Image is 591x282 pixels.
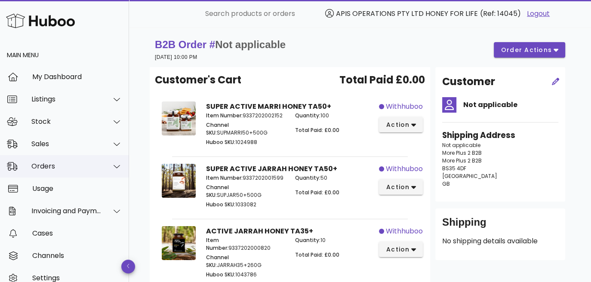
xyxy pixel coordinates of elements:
span: Item Number: [206,236,228,251]
div: Orders [31,162,102,170]
span: Total Paid: £0.00 [295,126,339,134]
button: action [379,117,423,132]
span: Quantity: [295,236,320,244]
p: 100 [295,112,374,120]
span: Total Paid: £0.00 [295,251,339,258]
p: 10 [295,236,374,244]
p: 9337202002152 [206,112,285,120]
h4: Not applicable [463,100,558,110]
button: action [379,179,423,195]
p: 50 [295,174,374,182]
span: Total Paid: £0.00 [295,189,339,196]
span: Channel SKU: [206,254,229,269]
span: Total Paid £0.00 [339,72,425,88]
span: Quantity: [295,174,320,181]
div: Stock [31,117,102,126]
span: More Plus 2 B2B [442,157,482,164]
div: Invoicing and Payments [31,207,102,215]
span: (Ref: 14045) [480,9,521,18]
p: 1024988 [206,138,285,146]
div: Listings [31,95,102,103]
strong: B2B Order # [155,39,286,50]
p: SUPJAR50+500G [206,184,285,199]
div: Cases [32,229,122,237]
span: Huboo SKU: [206,138,235,146]
strong: ACTIVE JARRAH HONEY TA35+ [206,226,313,236]
span: withhuboo [386,101,423,112]
div: Settings [32,274,122,282]
div: Usage [32,184,122,193]
img: Product Image [162,226,196,260]
span: Channel SKU: [206,184,229,199]
span: action [386,120,410,129]
img: Product Image [162,101,196,135]
span: withhuboo [386,164,423,174]
p: 9337202001599 [206,174,285,182]
strong: SUPER ACTIVE MARRI HONEY TA50+ [206,101,331,111]
span: GB [442,180,450,187]
span: Item Number: [206,112,243,119]
span: Item Number: [206,174,243,181]
img: Huboo Logo [6,12,75,30]
button: order actions [494,42,565,58]
p: SUPMARRI50+500G [206,121,285,137]
div: Sales [31,140,102,148]
span: withhuboo [386,226,423,236]
h3: Shipping Address [442,129,558,141]
div: Channels [32,251,122,260]
span: Not applicable [442,141,480,149]
small: [DATE] 10:00 PM [155,54,197,60]
p: 1043786 [206,271,285,279]
strong: SUPER ACTIVE JARRAH HONEY TA50+ [206,164,337,174]
span: Huboo SKU: [206,271,235,278]
a: Logout [527,9,550,19]
span: action [386,183,410,192]
span: More Plus 2 B2B [442,149,482,156]
span: Huboo SKU: [206,201,235,208]
div: Shipping [442,215,558,236]
span: action [386,245,410,254]
p: 9337202000820 [206,236,285,252]
span: Quantity: [295,112,320,119]
span: BS35 4DF [442,165,466,172]
span: order actions [501,46,552,55]
span: Not applicable [215,39,286,50]
img: Product Image [162,164,196,198]
p: 1033082 [206,201,285,208]
p: No shipping details available [442,236,558,246]
button: action [379,242,423,257]
span: Customer's Cart [155,72,241,88]
span: Channel SKU: [206,121,229,136]
p: JARRAH35+260G [206,254,285,269]
div: My Dashboard [32,73,122,81]
span: APIS OPERATIONS PTY LTD HONEY FOR LIFE [336,9,478,18]
span: [GEOGRAPHIC_DATA] [442,172,497,180]
h2: Customer [442,74,495,89]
